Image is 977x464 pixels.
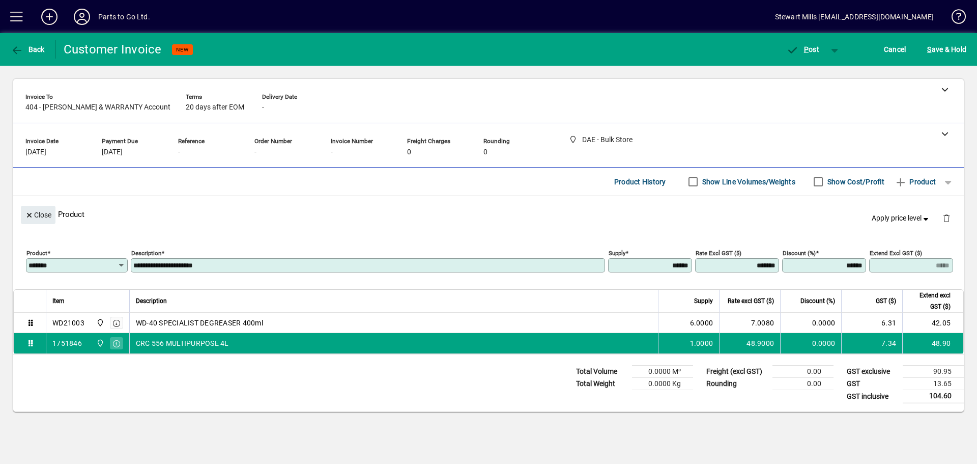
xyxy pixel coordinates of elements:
span: Apply price level [872,213,931,224]
td: 104.60 [903,390,964,403]
span: - [331,148,333,156]
button: Close [21,206,55,224]
div: WD21003 [52,318,84,328]
td: 0.00 [772,378,834,390]
span: CRC 556 MULTIPURPOSE 4L [136,338,229,348]
app-page-header-button: Close [18,210,58,219]
td: Freight (excl GST) [701,366,772,378]
td: GST [842,378,903,390]
span: WD-40 SPECIALIST DEGREASER 400ml [136,318,263,328]
td: 0.0000 [780,313,841,333]
span: - [178,148,180,156]
span: NEW [176,46,189,53]
td: 0.0000 M³ [632,366,693,378]
span: Item [52,295,65,307]
span: Cancel [884,41,906,58]
span: - [262,103,264,112]
td: 42.05 [902,313,963,333]
label: Show Cost/Profit [825,177,884,187]
td: Total Weight [571,378,632,390]
span: Rate excl GST ($) [728,295,774,307]
span: 6.0000 [690,318,713,328]
span: [DATE] [25,148,46,156]
td: Rounding [701,378,772,390]
span: [DATE] [102,148,123,156]
td: GST inclusive [842,390,903,403]
td: 0.00 [772,366,834,378]
span: Product History [614,174,666,190]
mat-label: Discount (%) [783,250,816,257]
mat-label: Supply [609,250,625,257]
div: 7.0080 [726,318,774,328]
a: Knowledge Base [944,2,964,35]
button: Add [33,8,66,26]
td: 48.90 [902,333,963,353]
td: 90.95 [903,366,964,378]
app-page-header-button: Delete [934,213,959,223]
span: S [927,45,931,53]
span: Product [895,174,936,190]
span: 0 [407,148,411,156]
span: 404 - [PERSON_NAME] & WARRANTY Account [25,103,170,112]
mat-label: Extend excl GST ($) [870,250,922,257]
span: 0 [483,148,487,156]
span: 20 days after EOM [186,103,244,112]
label: Show Line Volumes/Weights [700,177,795,187]
div: Product [13,196,964,233]
mat-label: Product [26,250,47,257]
div: Customer Invoice [64,41,162,58]
span: Supply [694,295,713,307]
span: ave & Hold [927,41,966,58]
span: Close [25,207,51,224]
td: GST exclusive [842,366,903,378]
button: Post [781,40,824,59]
button: Save & Hold [925,40,969,59]
span: DAE - Bulk Store [94,317,105,329]
button: Delete [934,206,959,230]
td: 0.0000 Kg [632,378,693,390]
td: Total Volume [571,366,632,378]
button: Cancel [881,40,909,59]
span: - [254,148,256,156]
span: Discount (%) [800,295,835,307]
div: 1751846 [52,338,82,348]
button: Product History [610,173,670,191]
span: P [804,45,809,53]
td: 13.65 [903,378,964,390]
button: Profile [66,8,98,26]
mat-label: Rate excl GST ($) [696,250,741,257]
span: Description [136,295,167,307]
div: 48.9000 [726,338,774,348]
td: 0.0000 [780,333,841,353]
td: 6.31 [841,313,902,333]
span: Extend excl GST ($) [909,290,951,312]
span: DAE - Bulk Store [94,338,105,349]
span: Back [11,45,45,53]
button: Back [8,40,47,59]
span: 1.0000 [690,338,713,348]
div: Stewart Mills [EMAIL_ADDRESS][DOMAIN_NAME] [775,9,934,25]
span: ost [786,45,819,53]
mat-label: Description [131,250,161,257]
td: 7.34 [841,333,902,353]
span: GST ($) [876,295,896,307]
div: Parts to Go Ltd. [98,9,150,25]
button: Apply price level [868,209,935,228]
button: Product [889,173,941,191]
